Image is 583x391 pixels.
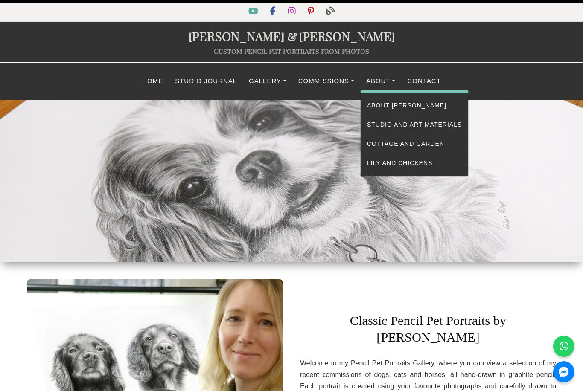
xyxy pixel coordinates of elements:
div: About [360,90,469,177]
a: Commissions [292,73,360,90]
a: Custom Pencil Pet Portraits from Photos [214,46,369,55]
a: Pinterest [303,8,321,15]
a: [PERSON_NAME]&[PERSON_NAME] [188,28,395,44]
h1: Classic Pencil Pet Portraits by [PERSON_NAME] [300,300,556,351]
a: Instagram [283,8,303,15]
a: Studio and Art Materials [361,115,468,134]
a: YouTube [243,8,265,15]
a: Messenger [553,361,574,382]
a: About [360,73,402,90]
a: Contact [401,73,446,90]
a: WhatsApp [553,336,574,357]
span: & [285,28,299,44]
a: Facebook [265,8,283,15]
a: Blog [321,8,340,15]
a: About [PERSON_NAME] [361,96,468,115]
a: Studio Journal [169,73,243,90]
a: Cottage and Garden [361,134,468,154]
a: Lily and Chickens [361,154,468,173]
a: Gallery [243,73,292,90]
a: Home [136,73,169,90]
